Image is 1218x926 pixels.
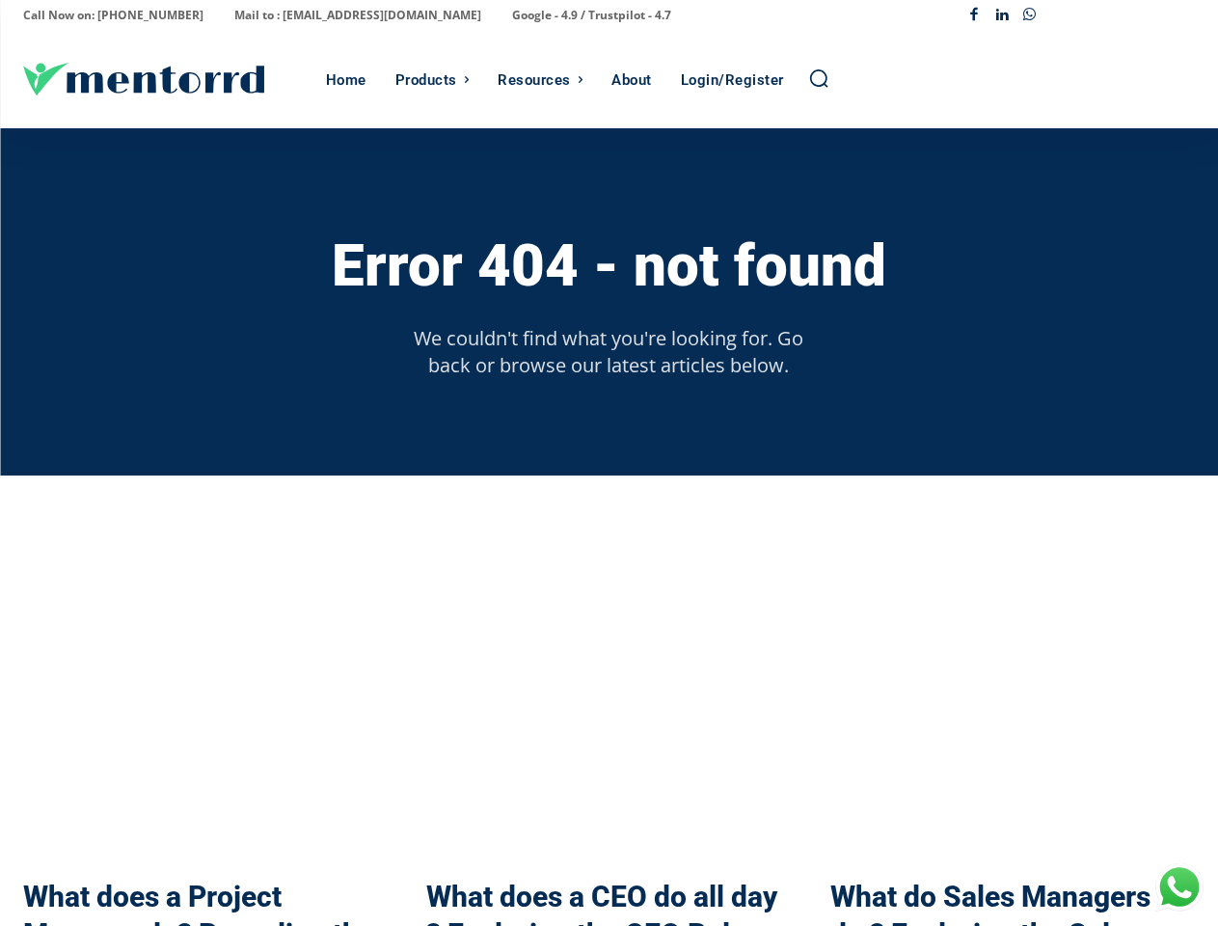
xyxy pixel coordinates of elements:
[234,2,481,29] p: Mail to : [EMAIL_ADDRESS][DOMAIN_NAME]
[681,32,784,128] div: Login/Register
[961,2,988,30] a: Facebook
[326,32,366,128] div: Home
[316,32,376,128] a: Home
[23,63,316,95] a: Logo
[671,32,794,128] a: Login/Register
[23,553,388,845] a: What does a Project Manager do? Revealing the role, skills needed
[332,234,886,298] h3: Error 404 - not found
[988,2,1016,30] a: Linkedin
[398,325,820,379] p: We couldn't find what you're looking for. Go back or browse our latest articles below.
[611,32,652,128] div: About
[830,553,1195,845] a: What do Sales Managers do ? Exploring the Sales Manager Role
[426,553,791,845] a: What does a CEO do all day ? Exploring the CEO Roles & Responsibilities
[1155,863,1204,912] div: Chat with Us
[23,2,203,29] p: Call Now on: [PHONE_NUMBER]
[808,68,829,89] a: Search
[602,32,662,128] a: About
[1015,2,1043,30] a: Whatsapp
[512,2,671,29] p: Google - 4.9 / Trustpilot - 4.7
